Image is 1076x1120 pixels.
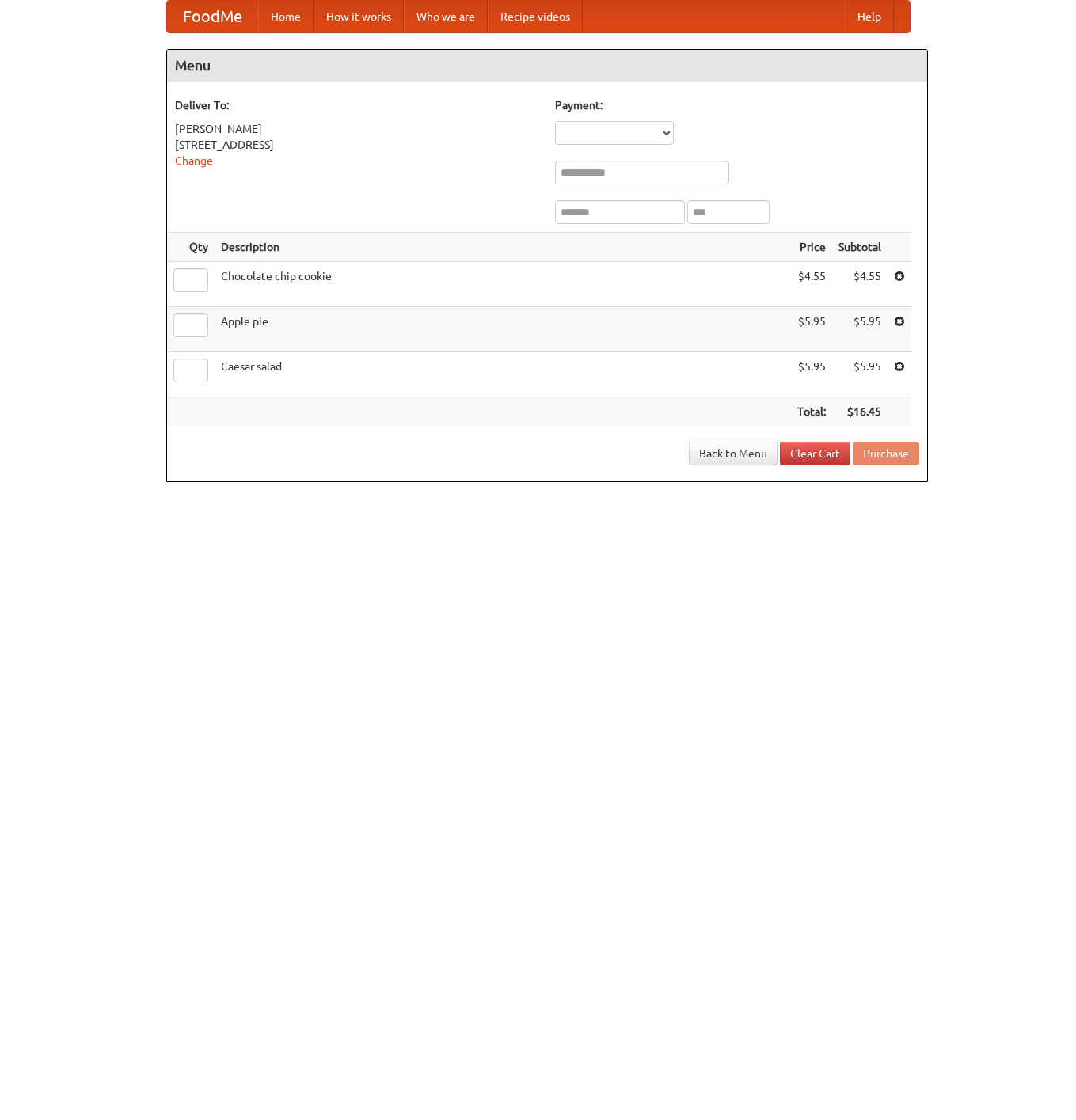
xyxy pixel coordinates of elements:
[689,442,778,465] a: Back to Menu
[832,352,888,397] td: $5.95
[258,1,314,32] a: Home
[215,352,791,397] td: Caesar salad
[167,1,258,32] a: FoodMe
[175,97,539,113] h5: Deliver To:
[791,352,832,397] td: $5.95
[175,121,539,137] div: [PERSON_NAME]
[791,262,832,307] td: $4.55
[167,50,927,82] h4: Menu
[791,233,832,262] th: Price
[791,307,832,352] td: $5.95
[175,137,539,153] div: [STREET_ADDRESS]
[555,97,919,113] h5: Payment:
[215,307,791,352] td: Apple pie
[853,442,919,465] button: Purchase
[167,233,215,262] th: Qty
[845,1,894,32] a: Help
[404,1,488,32] a: Who we are
[175,154,213,167] a: Change
[832,262,888,307] td: $4.55
[215,233,791,262] th: Description
[314,1,404,32] a: How it works
[780,442,850,465] a: Clear Cart
[832,397,888,427] th: $16.45
[215,262,791,307] td: Chocolate chip cookie
[832,233,888,262] th: Subtotal
[832,307,888,352] td: $5.95
[791,397,832,427] th: Total:
[488,1,583,32] a: Recipe videos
